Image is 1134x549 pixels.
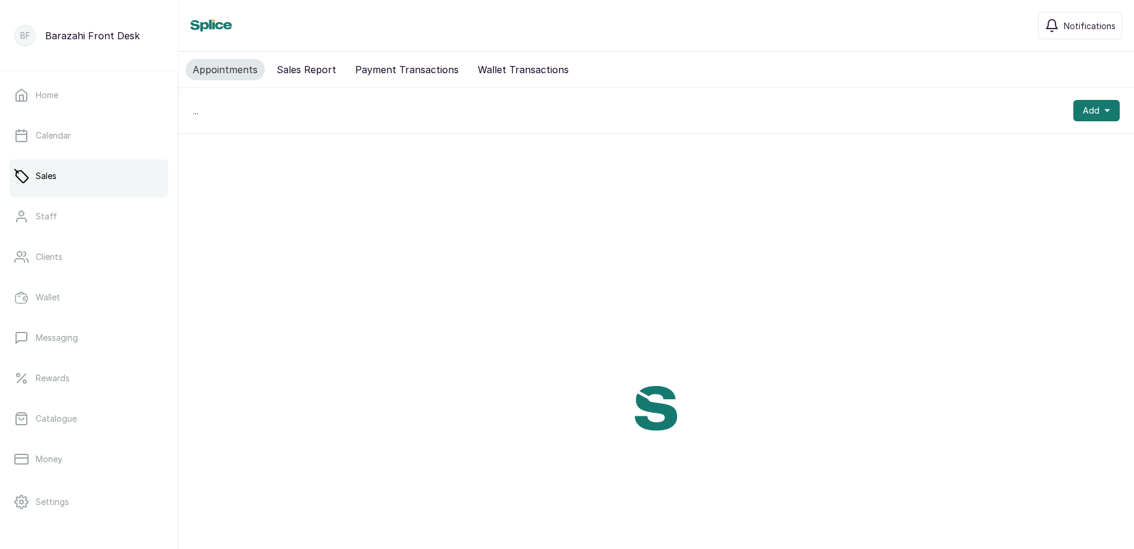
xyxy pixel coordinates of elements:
[20,30,30,42] p: BF
[45,29,140,43] p: Barazahi Front Desk
[10,321,168,355] a: Messaging
[10,159,168,193] a: Sales
[270,59,343,80] button: Sales Report
[1038,12,1122,39] button: Notifications
[1073,100,1120,121] button: Add
[1064,20,1116,32] span: Notifications
[186,59,265,80] button: Appointments
[471,59,576,80] button: Wallet Transactions
[10,485,168,519] a: Settings
[348,59,466,80] button: Payment Transactions
[36,89,58,101] p: Home
[10,402,168,435] a: Catalogue
[1083,105,1099,117] span: Add
[10,240,168,274] a: Clients
[10,362,168,395] a: Rewards
[36,332,78,344] p: Messaging
[10,443,168,476] a: Money
[36,291,60,303] p: Wallet
[36,211,57,222] p: Staff
[10,281,168,314] a: Wallet
[10,119,168,152] a: Calendar
[36,413,77,425] p: Catalogue
[36,251,62,263] p: Clients
[10,200,168,233] a: Staff
[36,130,71,142] p: Calendar
[36,170,57,182] p: Sales
[36,496,69,508] p: Settings
[178,88,1134,133] div: ...
[36,453,62,465] p: Money
[10,79,168,112] a: Home
[36,372,70,384] p: Rewards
